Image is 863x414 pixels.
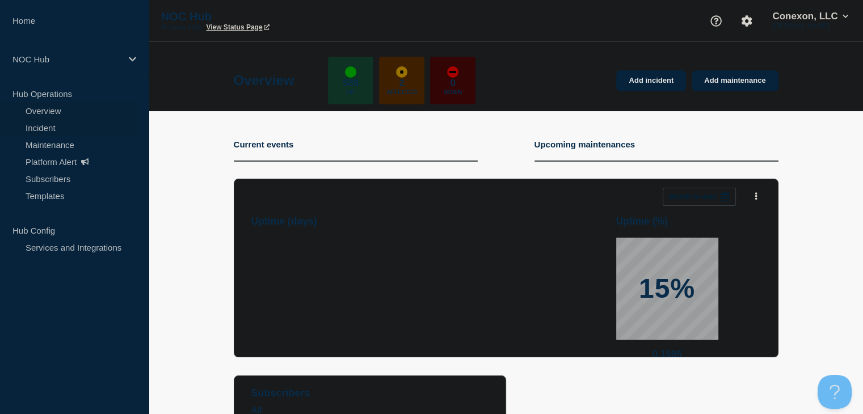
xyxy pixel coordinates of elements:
[447,66,458,78] div: down
[251,387,489,399] h4: subscribers
[234,73,294,88] h1: Overview
[161,23,201,31] p: Primary Hub
[396,66,407,78] div: affected
[704,9,728,33] button: Support
[663,188,736,206] button: Month to date
[251,216,317,227] h3: Uptime ( days )
[669,192,717,201] p: Month to date
[451,78,456,89] p: 0
[234,140,294,149] h4: Current events
[444,89,462,95] p: Down
[735,9,759,33] button: Account settings
[639,275,695,302] p: 15%
[161,10,388,23] p: NOC Hub
[692,70,778,91] a: Add maintenance
[534,140,635,149] h4: Upcoming maintenances
[818,375,852,409] iframe: Help Scout Beacon - Open
[616,216,668,227] h3: Uptime ( % )
[345,66,356,78] div: up
[399,78,405,89] p: 2
[616,70,686,91] a: Add incident
[206,23,269,31] a: View Status Page
[387,89,417,95] p: Affected
[616,349,718,360] p: 0.1595
[770,22,851,30] p: [PERSON_NAME]
[12,54,121,64] p: NOC Hub
[347,89,355,95] p: Up
[343,78,359,89] p: 588
[770,11,851,22] button: Conexon, LLC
